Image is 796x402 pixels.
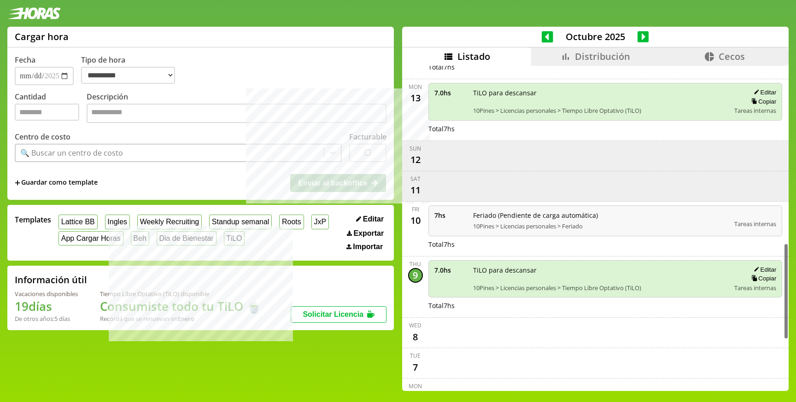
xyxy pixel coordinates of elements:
[344,229,386,238] button: Exportar
[428,301,783,310] div: Total 7 hs
[59,231,123,245] button: App Cargar Horas
[473,106,728,115] span: 10Pines > Licencias personales > Tiempo Libre Optativo (TiLO)
[87,92,386,125] label: Descripción
[353,229,384,238] span: Exportar
[473,88,728,97] span: TiLO para descansar
[751,266,776,274] button: Editar
[408,329,423,344] div: 8
[473,211,728,220] span: Feriado (Pendiente de carga automática)
[131,231,149,245] button: Beh
[15,178,98,188] span: +Guardar como template
[410,260,421,268] div: Thu
[7,7,61,19] img: logotipo
[363,215,384,223] span: Editar
[751,88,776,96] button: Editar
[15,55,35,65] label: Fecha
[349,132,386,142] label: Facturable
[410,175,421,183] div: Sat
[408,360,423,374] div: 7
[749,98,776,105] button: Copiar
[178,315,194,323] b: Enero
[408,152,423,167] div: 12
[457,50,490,63] span: Listado
[434,211,467,220] span: 7 hs
[408,183,423,198] div: 11
[59,215,98,229] button: Lattice BB
[719,50,745,63] span: Cecos
[402,66,789,390] div: scrollable content
[353,215,386,224] button: Editar
[353,243,383,251] span: Importar
[553,30,638,43] span: Octubre 2025
[428,124,783,133] div: Total 7 hs
[15,298,78,315] h1: 19 días
[412,205,419,213] div: Fri
[734,106,776,115] span: Tareas internas
[15,132,70,142] label: Centro de costo
[473,266,728,274] span: TiLO para descansar
[87,104,386,123] textarea: Descripción
[100,298,261,315] h1: Consumiste todo tu TiLO 🍵
[291,306,386,323] button: Solicitar Licencia
[410,352,421,360] div: Tue
[100,315,261,323] div: Recordá que se renuevan en
[408,268,423,283] div: 9
[408,91,423,105] div: 13
[734,284,776,292] span: Tareas internas
[157,231,217,245] button: Dia de Bienestar
[428,63,783,71] div: Total 7 hs
[15,274,87,286] h2: Información útil
[473,284,728,292] span: 10Pines > Licencias personales > Tiempo Libre Optativo (TiLO)
[473,222,728,230] span: 10Pines > Licencias personales > Feriado
[81,55,182,85] label: Tipo de hora
[279,215,304,229] button: Roots
[15,30,69,43] h1: Cargar hora
[15,104,79,121] input: Cantidad
[410,145,421,152] div: Sun
[224,231,245,245] button: TiLO
[575,50,630,63] span: Distribución
[15,92,87,125] label: Cantidad
[408,213,423,228] div: 10
[15,315,78,323] div: De otros años: 5 días
[734,220,776,228] span: Tareas internas
[311,215,329,229] button: JxP
[137,215,202,229] button: Weekly Recruiting
[105,215,130,229] button: Ingles
[409,321,421,329] div: Wed
[100,290,261,298] div: Tiempo Libre Optativo (TiLO) disponible
[434,266,467,274] span: 7.0 hs
[749,274,776,282] button: Copiar
[428,240,783,249] div: Total 7 hs
[409,83,422,91] div: Mon
[20,148,123,158] div: 🔍 Buscar un centro de costo
[303,310,363,318] span: Solicitar Licencia
[15,178,20,188] span: +
[81,67,175,84] select: Tipo de hora
[409,382,422,390] div: Mon
[15,290,78,298] div: Vacaciones disponibles
[209,215,272,229] button: Standup semanal
[15,215,51,225] span: Templates
[434,88,467,97] span: 7.0 hs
